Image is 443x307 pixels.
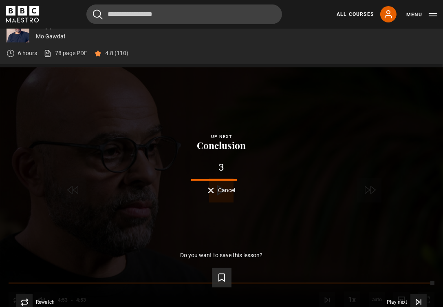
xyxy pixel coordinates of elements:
[36,32,436,41] p: Mo Gawdat
[13,133,430,140] div: Up next
[86,4,282,24] input: Search
[218,187,235,193] span: Cancel
[208,187,235,194] button: Cancel
[181,252,263,258] p: Do you want to save this lesson?
[36,22,436,29] p: Happiness
[406,11,437,19] button: Toggle navigation
[44,49,87,58] a: 78 page PDF
[105,49,128,58] p: 4.8 (110)
[13,162,430,173] div: 3
[93,9,103,20] button: Submit the search query
[6,6,39,22] svg: BBC Maestro
[18,49,37,58] p: 6 hours
[36,300,55,305] span: Rewatch
[195,140,249,151] button: Conclusion
[387,300,407,305] span: Play next
[337,11,374,18] a: All Courses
